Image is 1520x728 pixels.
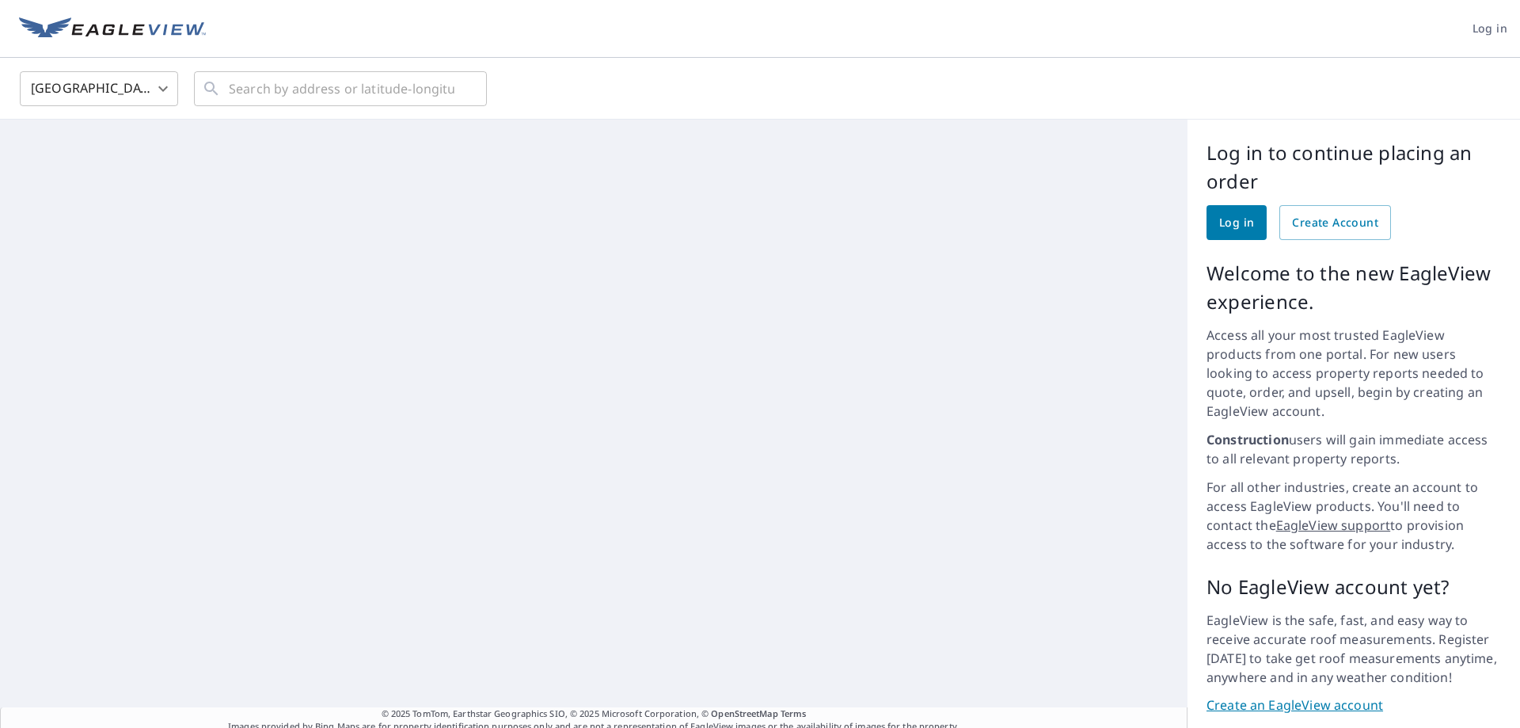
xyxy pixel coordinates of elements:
[1472,19,1507,39] span: Log in
[1292,213,1378,233] span: Create Account
[20,67,178,111] div: [GEOGRAPHIC_DATA]
[1279,205,1391,240] a: Create Account
[1206,205,1267,240] a: Log in
[229,67,454,111] input: Search by address or latitude-longitude
[382,707,807,721] span: © 2025 TomTom, Earthstar Geographics SIO, © 2025 Microsoft Corporation, ©
[1206,573,1501,601] p: No EagleView account yet?
[1206,326,1501,421] p: Access all your most trusted EagleView products from one portal. For new users looking to access ...
[1206,696,1501,715] a: Create an EagleView account
[1206,431,1289,448] strong: Construction
[1276,516,1391,534] a: EagleView support
[1206,139,1501,196] p: Log in to continue placing an order
[1206,430,1501,468] p: users will gain immediate access to all relevant property reports.
[1206,611,1501,687] p: EagleView is the safe, fast, and easy way to receive accurate roof measurements. Register [DATE] ...
[711,707,777,719] a: OpenStreetMap
[19,17,206,41] img: EV Logo
[1206,478,1501,554] p: For all other industries, create an account to access EagleView products. You'll need to contact ...
[1219,213,1254,233] span: Log in
[1206,259,1501,316] p: Welcome to the new EagleView experience.
[781,707,807,719] a: Terms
